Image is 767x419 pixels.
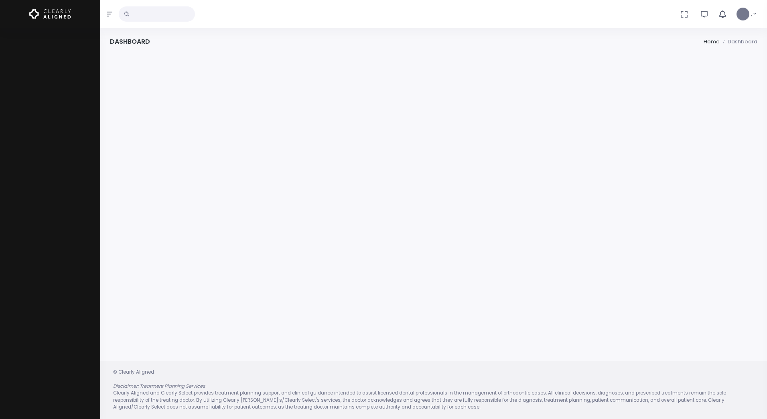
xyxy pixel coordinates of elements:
[113,383,205,389] em: Disclaimer: Treatment Planning Services
[110,38,150,45] h4: Dashboard
[751,10,752,18] span: ,
[29,6,71,22] img: Logo Horizontal
[105,369,762,411] div: © Clearly Aligned Clearly Aligned and Clearly Select provides treatment planning support and clin...
[720,38,757,46] li: Dashboard
[704,38,720,46] li: Home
